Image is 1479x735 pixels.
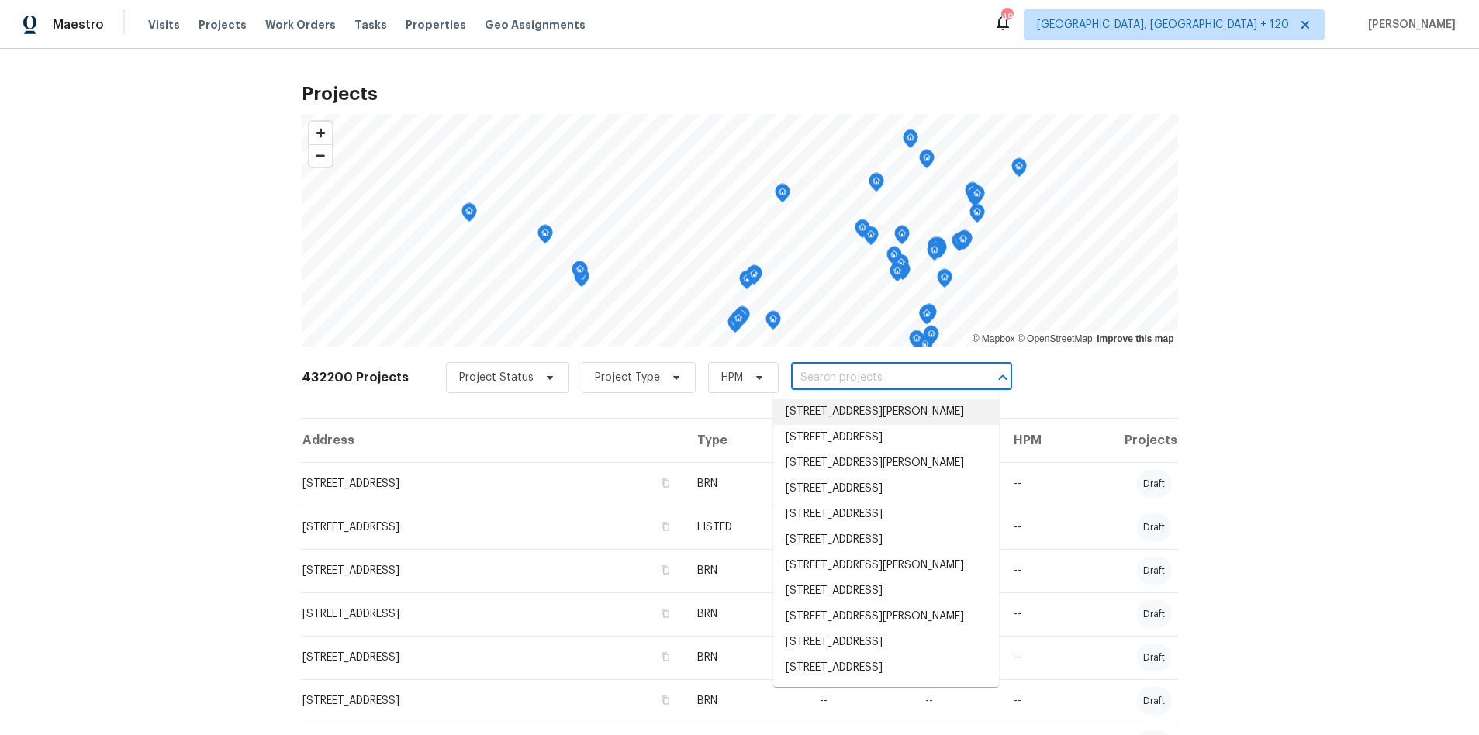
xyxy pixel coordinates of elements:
h2: 432200 Projects [302,370,409,385]
span: Project Status [459,370,534,385]
td: [STREET_ADDRESS] [302,679,686,723]
div: Map marker [919,150,935,174]
a: Improve this map [1097,333,1173,344]
button: Copy Address [658,519,672,533]
li: [STREET_ADDRESS] [773,527,999,553]
div: Map marker [931,240,947,264]
div: Map marker [461,203,477,227]
th: Type [685,419,807,462]
span: Project Type [595,370,660,385]
div: draft [1137,513,1171,541]
div: 498 [1001,9,1012,25]
div: Map marker [895,261,911,285]
canvas: Map [302,114,1178,347]
li: [STREET_ADDRESS][PERSON_NAME] [773,553,999,578]
div: Map marker [967,188,983,212]
td: -- [1001,506,1072,549]
td: [STREET_ADDRESS] [302,506,686,549]
li: [STREET_ADDRESS] [773,681,999,706]
span: Tasks [354,19,387,30]
div: draft [1137,557,1171,585]
div: Map marker [903,129,918,154]
button: Copy Address [658,563,672,577]
div: Map marker [969,185,985,209]
div: Map marker [965,182,980,206]
span: Geo Assignments [485,17,586,33]
li: [STREET_ADDRESS][PERSON_NAME] [773,604,999,630]
li: [STREET_ADDRESS][PERSON_NAME] [773,450,999,476]
div: Map marker [746,266,762,290]
td: -- [1001,462,1072,506]
span: Visits [148,17,180,33]
td: [STREET_ADDRESS] [302,592,686,636]
div: Map marker [863,226,879,250]
input: Search projects [791,366,969,390]
div: Map marker [739,271,755,295]
span: Properties [406,17,466,33]
td: -- [1001,679,1072,723]
div: Map marker [1011,158,1027,182]
td: -- [913,679,1001,723]
div: Map marker [574,268,589,292]
div: draft [1137,600,1171,628]
li: [STREET_ADDRESS] [773,502,999,527]
div: Map marker [969,204,985,228]
div: Map marker [927,242,942,266]
th: Projects [1072,419,1177,462]
div: Map marker [765,311,781,335]
div: Map marker [537,225,553,249]
div: Map marker [855,219,870,243]
div: Map marker [909,330,924,354]
h2: Projects [302,86,1178,102]
button: Copy Address [658,650,672,664]
div: draft [1137,687,1171,715]
td: BRN [685,549,807,592]
a: Mapbox [973,333,1015,344]
li: [STREET_ADDRESS] [773,425,999,450]
div: Map marker [919,305,935,330]
span: Projects [199,17,247,33]
td: [STREET_ADDRESS] [302,462,686,506]
td: BRN [685,636,807,679]
button: Zoom out [309,144,332,167]
div: Map marker [572,261,587,285]
td: BRN [685,592,807,636]
div: Map marker [957,230,973,254]
th: HPM [1001,419,1072,462]
td: LISTED [685,506,807,549]
div: Map marker [572,261,588,285]
span: HPM [721,370,743,385]
button: Zoom in [309,122,332,144]
span: Zoom out [309,145,332,167]
td: -- [1001,592,1072,636]
div: draft [1137,644,1171,671]
button: Copy Address [658,606,672,620]
div: Map marker [924,326,939,350]
div: Map marker [952,233,967,257]
span: Maestro [53,17,104,33]
div: Map marker [890,263,905,287]
td: BRN [685,679,807,723]
td: BRN [685,462,807,506]
span: [PERSON_NAME] [1362,17,1456,33]
div: Map marker [928,237,943,261]
div: Map marker [893,254,909,278]
div: Map marker [869,173,884,197]
button: Copy Address [658,693,672,707]
span: [GEOGRAPHIC_DATA], [GEOGRAPHIC_DATA] + 120 [1037,17,1289,33]
span: Work Orders [265,17,336,33]
td: -- [1001,549,1072,592]
div: Map marker [727,314,743,338]
button: Close [992,367,1014,388]
div: Map marker [921,304,937,328]
button: Copy Address [658,476,672,490]
td: [STREET_ADDRESS] [302,636,686,679]
div: Map marker [747,265,762,289]
div: Map marker [734,306,750,330]
li: [STREET_ADDRESS] [773,476,999,502]
div: Map marker [894,226,910,250]
td: [STREET_ADDRESS] [302,549,686,592]
li: [STREET_ADDRESS] [773,578,999,604]
div: Map marker [937,269,952,293]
